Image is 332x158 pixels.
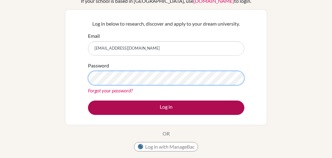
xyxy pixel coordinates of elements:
p: Log in below to research, discover and apply to your dream university. [88,20,244,27]
label: Password [88,62,109,69]
a: Forgot your password? [88,87,133,93]
button: Log in with ManageBac [134,142,198,151]
label: Email [88,32,100,40]
p: OR [163,130,170,137]
button: Log in [88,101,244,115]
